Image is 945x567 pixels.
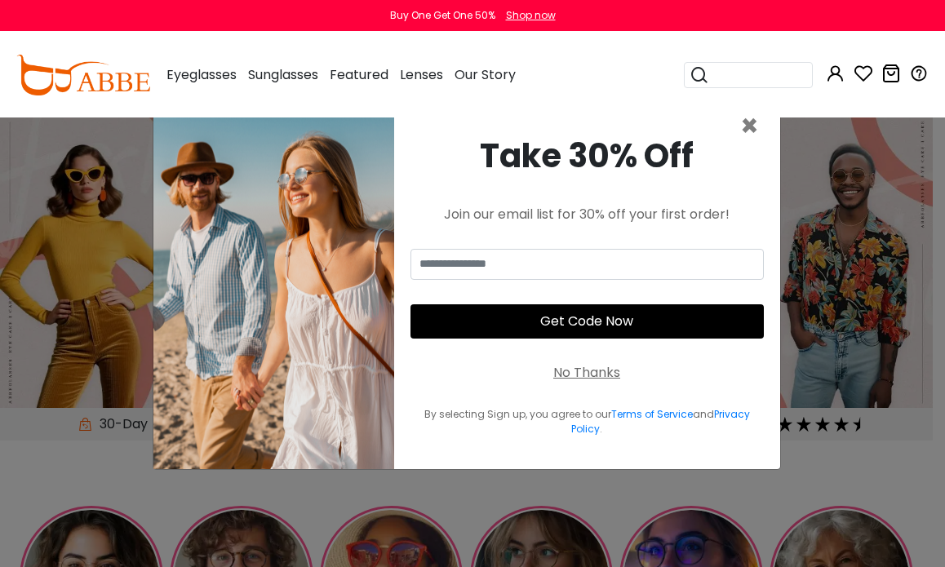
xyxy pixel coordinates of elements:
button: Get Code Now [410,304,764,339]
span: Eyeglasses [166,65,237,84]
button: Close [740,112,759,141]
div: By selecting Sign up, you agree to our and . [410,407,764,436]
div: Buy One Get One 50% [390,8,495,23]
span: Featured [330,65,388,84]
div: Shop now [506,8,556,23]
span: × [740,105,759,147]
a: Shop now [498,8,556,22]
div: Take 30% Off [410,131,764,180]
span: Sunglasses [248,65,318,84]
a: Terms of Service [611,407,693,421]
span: Lenses [400,65,443,84]
span: Our Story [455,65,516,84]
div: No Thanks [553,363,620,383]
img: welcome [153,99,394,469]
img: abbeglasses.com [16,55,150,95]
div: Join our email list for 30% off your first order! [410,205,764,224]
a: Privacy Policy [571,407,750,436]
